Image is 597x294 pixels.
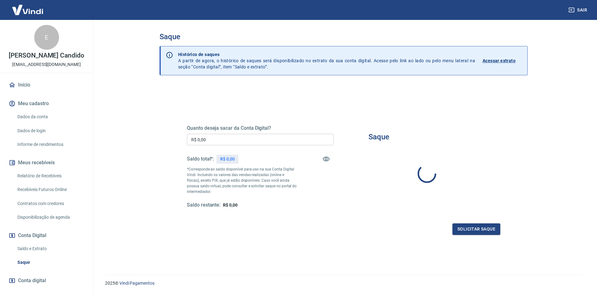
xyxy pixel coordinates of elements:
[187,156,214,162] h5: Saldo total*:
[15,242,86,255] a: Saldo e Extrato
[9,52,84,59] p: [PERSON_NAME] Candido
[15,211,86,224] a: Disponibilização de agenda
[15,256,86,269] a: Saque
[15,183,86,196] a: Recebíveis Futuros Online
[119,281,155,286] a: Vindi Pagamentos
[15,197,86,210] a: Contratos com credores
[187,166,297,194] p: *Corresponde ao saldo disponível para uso na sua Conta Digital Vindi. Incluindo os valores das ve...
[483,58,516,64] p: Acessar extrato
[7,97,86,110] button: Meu cadastro
[7,229,86,242] button: Conta Digital
[12,61,81,68] p: [EMAIL_ADDRESS][DOMAIN_NAME]
[160,32,528,41] h3: Saque
[15,170,86,182] a: Relatório de Recebíveis
[223,203,238,208] span: R$ 0,00
[34,25,59,50] div: E
[452,223,500,235] button: Solicitar saque
[7,156,86,170] button: Meus recebíveis
[187,125,334,131] h5: Quanto deseja sacar da Conta Digital?
[178,51,475,58] p: Histórico de saques
[105,280,582,287] p: 2025 ©
[15,138,86,151] a: Informe de rendimentos
[7,78,86,92] a: Início
[368,133,389,141] h3: Saque
[567,4,590,16] button: Sair
[220,156,235,162] p: R$ 0,00
[483,51,522,70] a: Acessar extrato
[7,274,86,287] a: Conta digital
[178,51,475,70] p: A partir de agora, o histórico de saques será disponibilizado no extrato da sua conta digital. Ac...
[15,110,86,123] a: Dados da conta
[187,202,220,208] h5: Saldo restante:
[18,276,46,285] span: Conta digital
[7,0,48,19] img: Vindi
[15,124,86,137] a: Dados de login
